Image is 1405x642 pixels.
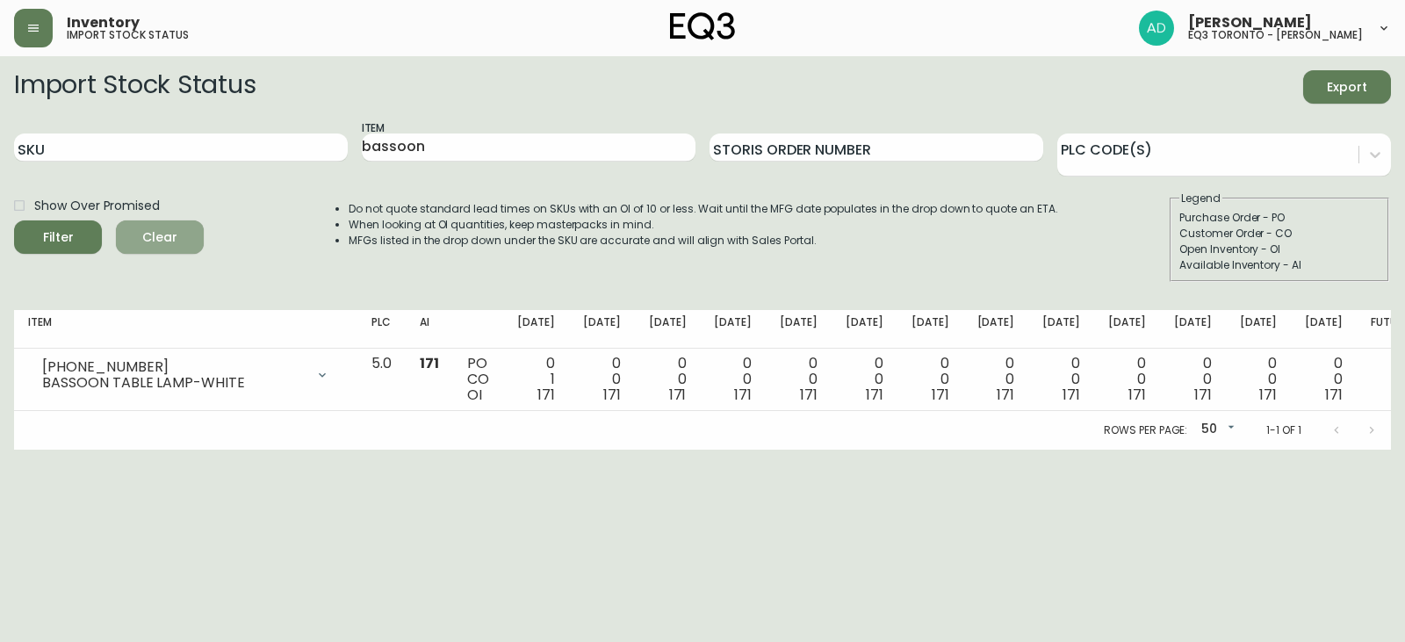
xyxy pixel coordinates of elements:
[1305,356,1343,403] div: 0 0
[1188,30,1363,40] h5: eq3 toronto - [PERSON_NAME]
[800,385,818,405] span: 171
[67,30,189,40] h5: import stock status
[1179,242,1380,257] div: Open Inventory - OI
[1179,257,1380,273] div: Available Inventory - AI
[866,385,883,405] span: 171
[67,16,140,30] span: Inventory
[1108,356,1146,403] div: 0 0
[1291,310,1357,349] th: [DATE]
[997,385,1014,405] span: 171
[700,310,766,349] th: [DATE]
[977,356,1015,403] div: 0 0
[517,356,555,403] div: 0 1
[832,310,897,349] th: [DATE]
[406,310,453,349] th: AI
[846,356,883,403] div: 0 0
[1094,310,1160,349] th: [DATE]
[34,197,160,215] span: Show Over Promised
[357,310,406,349] th: PLC
[583,356,621,403] div: 0 0
[130,227,190,249] span: Clear
[1179,226,1380,242] div: Customer Order - CO
[1194,415,1238,444] div: 50
[669,385,687,405] span: 171
[734,385,752,405] span: 171
[14,310,357,349] th: Item
[349,201,1058,217] li: Do not quote standard lead times on SKUs with an OI of 10 or less. Wait until the MFG date popula...
[911,356,949,403] div: 0 0
[766,310,832,349] th: [DATE]
[1325,385,1343,405] span: 171
[714,356,752,403] div: 0 0
[1160,310,1226,349] th: [DATE]
[1317,76,1377,98] span: Export
[116,220,204,254] button: Clear
[349,217,1058,233] li: When looking at OI quantities, keep masterpacks in mind.
[467,356,489,403] div: PO CO
[1128,385,1146,405] span: 171
[1303,70,1391,104] button: Export
[963,310,1029,349] th: [DATE]
[897,310,963,349] th: [DATE]
[1028,310,1094,349] th: [DATE]
[14,220,102,254] button: Filter
[1240,356,1278,403] div: 0 0
[1266,422,1301,438] p: 1-1 of 1
[14,70,256,104] h2: Import Stock Status
[1226,310,1292,349] th: [DATE]
[420,353,439,373] span: 171
[42,375,305,391] div: BASSOON TABLE LAMP-WHITE
[357,349,406,411] td: 5.0
[537,385,555,405] span: 171
[670,12,735,40] img: logo
[1042,356,1080,403] div: 0 0
[503,310,569,349] th: [DATE]
[1179,191,1222,206] legend: Legend
[649,356,687,403] div: 0 0
[569,310,635,349] th: [DATE]
[1179,210,1380,226] div: Purchase Order - PO
[467,385,482,405] span: OI
[1174,356,1212,403] div: 0 0
[1104,422,1187,438] p: Rows per page:
[603,385,621,405] span: 171
[780,356,818,403] div: 0 0
[1259,385,1277,405] span: 171
[28,356,343,394] div: [PHONE_NUMBER]BASSOON TABLE LAMP-WHITE
[1063,385,1080,405] span: 171
[635,310,701,349] th: [DATE]
[1139,11,1174,46] img: 5042b7eed22bbf7d2bc86013784b9872
[1194,385,1212,405] span: 171
[932,385,949,405] span: 171
[349,233,1058,249] li: MFGs listed in the drop down under the SKU are accurate and will align with Sales Portal.
[42,359,305,375] div: [PHONE_NUMBER]
[1188,16,1312,30] span: [PERSON_NAME]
